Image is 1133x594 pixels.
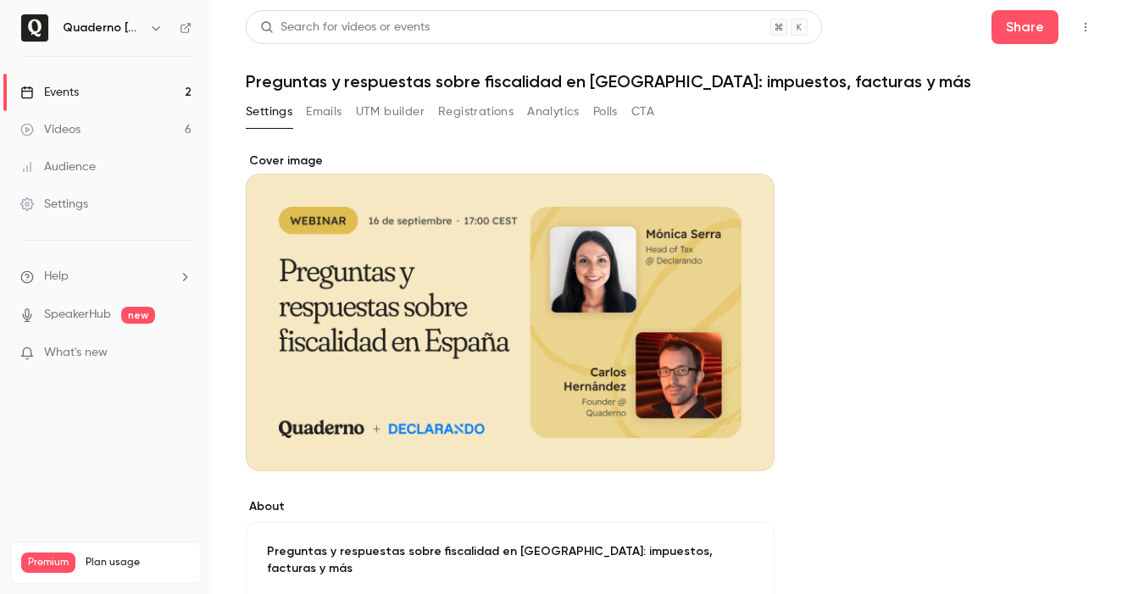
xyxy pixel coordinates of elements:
iframe: Noticeable Trigger [171,346,192,361]
h1: Preguntas y respuestas sobre fiscalidad en [GEOGRAPHIC_DATA]: impuestos, facturas y más [246,71,1099,92]
button: Polls [593,98,618,125]
button: Share [991,10,1058,44]
span: Help [44,268,69,286]
li: help-dropdown-opener [20,268,192,286]
label: About [246,498,775,515]
section: Cover image [246,153,775,471]
div: Search for videos or events [260,19,430,36]
button: Emails [306,98,342,125]
button: Registrations [438,98,514,125]
span: new [121,307,155,324]
span: Plan usage [86,556,191,569]
div: Events [20,84,79,101]
button: Settings [246,98,292,125]
button: Analytics [527,98,580,125]
h6: Quaderno [GEOGRAPHIC_DATA] [63,19,142,36]
span: Premium [21,552,75,573]
div: Settings [20,196,88,213]
div: Audience [20,158,96,175]
button: CTA [631,98,654,125]
div: Videos [20,121,81,138]
a: SpeakerHub [44,306,111,324]
p: Preguntas y respuestas sobre fiscalidad en [GEOGRAPHIC_DATA]: impuestos, facturas y más [267,543,753,577]
button: UTM builder [356,98,425,125]
span: What's new [44,344,108,362]
img: Quaderno España [21,14,48,42]
label: Cover image [246,153,775,169]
